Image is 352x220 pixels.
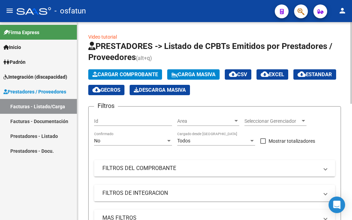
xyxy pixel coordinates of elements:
span: EXCEL [261,71,284,78]
mat-icon: person [338,7,346,15]
span: Cargar Comprobante [92,71,158,78]
button: Estandar [293,69,336,80]
span: Area [177,118,233,124]
span: CSV [229,71,247,78]
h3: Filtros [94,101,118,111]
mat-icon: cloud_download [229,70,237,78]
mat-expansion-panel-header: FILTROS DEL COMPROBANTE [94,160,335,177]
button: Cargar Comprobante [88,69,162,80]
button: EXCEL [257,69,288,80]
mat-panel-title: FILTROS DEL COMPROBANTE [102,164,319,172]
span: Integración (discapacidad) [3,73,67,81]
span: (alt+q) [136,55,152,61]
mat-icon: menu [6,7,14,15]
span: Prestadores / Proveedores [3,88,66,96]
span: Estandar [298,71,332,78]
span: Descarga Masiva [134,87,186,93]
span: - osfatun [54,3,86,19]
div: Open Intercom Messenger [329,197,345,213]
mat-panel-title: FILTROS DE INTEGRACION [102,189,319,197]
mat-icon: cloud_download [298,70,306,78]
a: Video tutorial [88,34,117,40]
span: Firma Express [3,29,39,36]
span: Padrón [3,58,26,66]
app-download-masive: Descarga masiva de comprobantes (adjuntos) [130,85,190,95]
mat-icon: cloud_download [92,86,101,94]
span: No [94,138,100,143]
mat-icon: cloud_download [261,70,269,78]
button: Descarga Masiva [130,85,190,95]
span: Mostrar totalizadores [269,137,315,145]
span: Inicio [3,43,21,51]
mat-expansion-panel-header: FILTROS DE INTEGRACION [94,185,335,201]
span: Gecros [92,87,120,93]
span: PRESTADORES -> Listado de CPBTs Emitidos por Prestadores / Proveedores [88,41,332,62]
span: Seleccionar Gerenciador [244,118,300,124]
span: Carga Masiva [171,71,215,78]
button: CSV [225,69,251,80]
button: Gecros [88,85,124,95]
button: Carga Masiva [167,69,220,80]
span: Todos [177,138,190,143]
